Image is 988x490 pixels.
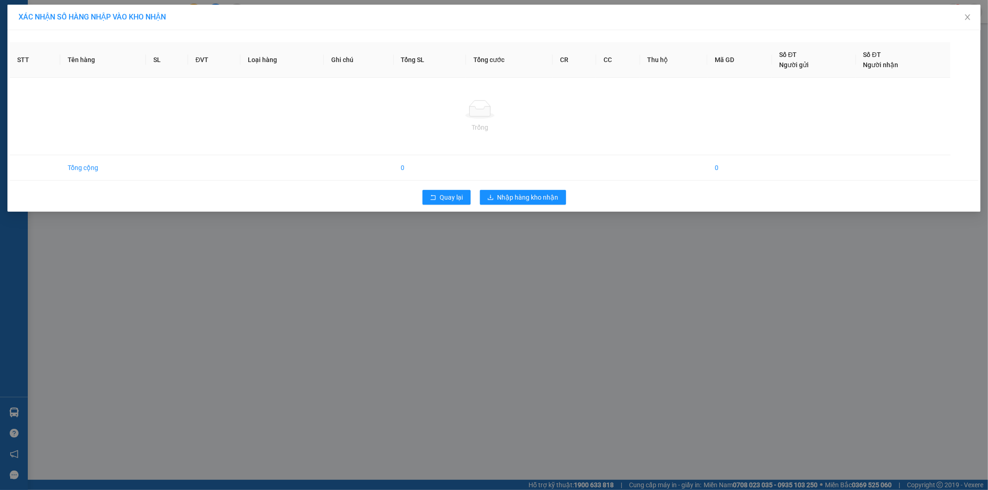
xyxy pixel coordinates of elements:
th: Tổng cước [466,42,553,78]
td: 0 [394,155,466,181]
span: Người nhận [863,61,899,69]
td: 0 [707,155,772,181]
td: Tổng cộng [60,155,146,181]
button: downloadNhập hàng kho nhận [480,190,566,205]
div: Trống [17,122,943,132]
th: Ghi chú [324,42,394,78]
th: Tổng SL [394,42,466,78]
span: Số ĐT [780,51,797,58]
span: XÁC NHẬN SỐ HÀNG NHẬP VÀO KHO NHẬN [19,13,166,21]
span: Quay lại [440,192,463,202]
th: STT [10,42,60,78]
th: SL [146,42,188,78]
span: Nhập hàng kho nhận [497,192,559,202]
button: Close [955,5,981,31]
th: ĐVT [188,42,240,78]
button: rollbackQuay lại [422,190,471,205]
th: Loại hàng [240,42,323,78]
span: download [487,194,494,201]
th: Mã GD [707,42,772,78]
span: rollback [430,194,436,201]
th: CR [553,42,596,78]
th: Tên hàng [60,42,146,78]
span: Người gửi [780,61,809,69]
span: close [964,13,971,21]
th: Thu hộ [640,42,707,78]
span: Số ĐT [863,51,881,58]
th: CC [596,42,640,78]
